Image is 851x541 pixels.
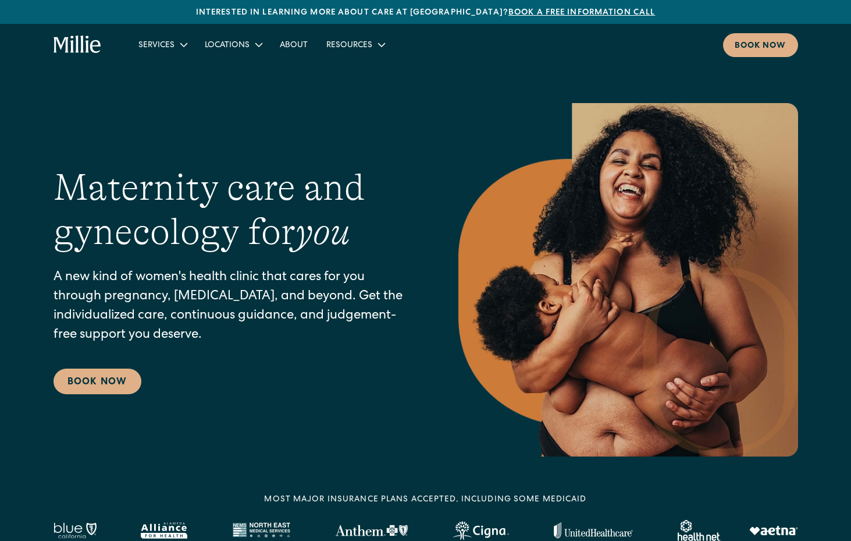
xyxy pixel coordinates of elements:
img: United Healthcare logo [554,522,633,539]
img: Smiling mother with her baby in arms, celebrating body positivity and the nurturing bond of postp... [458,103,798,457]
div: Services [138,40,175,52]
div: Locations [195,35,270,54]
a: Book now [723,33,798,57]
div: Resources [326,40,372,52]
h1: Maternity care and gynecology for [54,165,412,255]
img: North East Medical Services logo [232,522,290,539]
a: home [54,36,102,54]
div: Book now [735,40,786,52]
a: About [270,35,317,54]
p: A new kind of women's health clinic that cares for you through pregnancy, [MEDICAL_DATA], and bey... [54,268,412,345]
img: Healthnet logo [678,520,721,541]
img: Blue California logo [54,522,97,539]
img: Cigna logo [453,521,509,540]
div: Locations [205,40,250,52]
div: MOST MAJOR INSURANCE PLANS ACCEPTED, INCLUDING some MEDICAID [264,494,586,506]
a: Book a free information call [508,9,655,17]
em: you [295,211,350,253]
a: Book Now [54,369,141,394]
img: Aetna logo [749,526,798,535]
div: Services [129,35,195,54]
img: Alameda Alliance logo [141,522,187,539]
div: Resources [317,35,393,54]
img: Anthem Logo [335,525,408,536]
